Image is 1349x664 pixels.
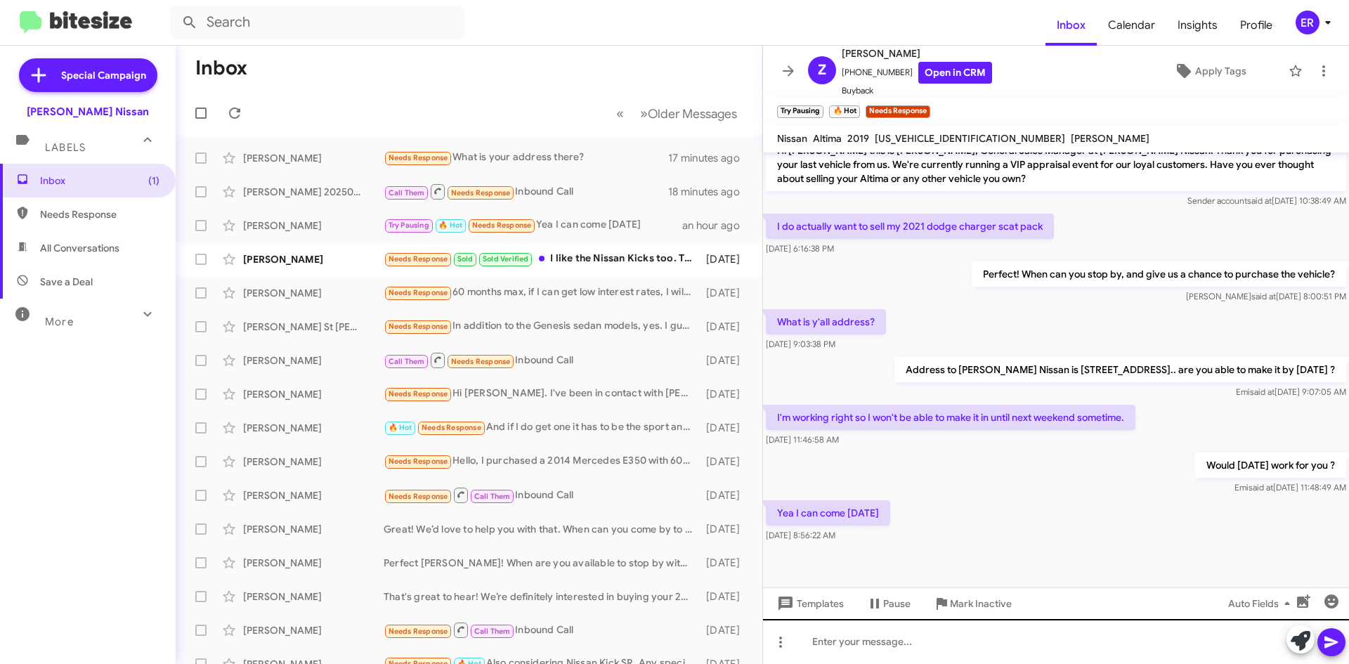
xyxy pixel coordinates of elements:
[243,623,384,637] div: [PERSON_NAME]
[422,423,481,432] span: Needs Response
[829,105,859,118] small: 🔥 Hot
[384,419,699,436] div: And if I do get one it has to be the sport and a manual
[766,309,886,334] p: What is y'all address?
[384,318,699,334] div: In addition to the Genesis sedan models, yes. I guess I'd consider another INFINITI. A 2019 Q70 5...
[972,261,1346,287] p: Perfect! When can you stop by, and give us a chance to purchase the vehicle?
[40,275,93,289] span: Save a Deal
[766,434,839,445] span: [DATE] 11:46:58 AM
[1217,591,1307,616] button: Auto Fields
[1195,453,1346,478] p: Would [DATE] work for you ?
[777,105,823,118] small: Try Pausing
[384,486,699,504] div: Inbound Call
[608,99,632,128] button: Previous
[699,387,751,401] div: [DATE]
[766,138,1346,191] p: Hi [PERSON_NAME] this is [PERSON_NAME], General Sales Manager at [PERSON_NAME] Nissan. Thank you ...
[668,185,751,199] div: 18 minutes ago
[243,488,384,502] div: [PERSON_NAME]
[1236,386,1346,397] span: Emi [DATE] 9:07:05 AM
[389,423,412,432] span: 🔥 Hot
[842,84,992,98] span: Buyback
[616,105,624,122] span: «
[389,221,429,230] span: Try Pausing
[883,591,911,616] span: Pause
[474,627,511,636] span: Call Them
[389,627,448,636] span: Needs Response
[1247,195,1272,206] span: said at
[847,132,869,145] span: 2019
[855,591,922,616] button: Pause
[875,132,1065,145] span: [US_VEHICLE_IDENTIFICATION_NUMBER]
[818,59,826,82] span: Z
[384,386,699,402] div: Hi [PERSON_NAME]. I've been in contact with [PERSON_NAME] this morning about frontier sv crew cab...
[699,421,751,435] div: [DATE]
[632,99,745,128] button: Next
[699,252,751,266] div: [DATE]
[195,57,247,79] h1: Inbox
[243,151,384,165] div: [PERSON_NAME]
[682,219,751,233] div: an hour ago
[170,6,465,39] input: Search
[668,151,751,165] div: 17 minutes ago
[842,62,992,84] span: [PHONE_NUMBER]
[1166,5,1229,46] a: Insights
[950,591,1012,616] span: Mark Inactive
[384,251,699,267] div: I like the Nissan Kicks too. The only thing holding me back is I owe about $6000 on my 2020 Chevy...
[384,150,668,166] div: What is your address there?
[1249,482,1273,493] span: said at
[451,357,511,366] span: Needs Response
[384,590,699,604] div: That's great to hear! We’re definitely interested in buying your 2022 Corolla. When can you come ...
[389,153,448,162] span: Needs Response
[699,522,751,536] div: [DATE]
[243,320,384,334] div: [PERSON_NAME] St [PERSON_NAME]
[61,68,146,82] span: Special Campaign
[1097,5,1166,46] a: Calendar
[243,387,384,401] div: [PERSON_NAME]
[699,455,751,469] div: [DATE]
[243,185,384,199] div: [PERSON_NAME] 20250900000000
[384,522,699,536] div: Great! We’d love to help you with that. When can you come by to have your 2008 [PERSON_NAME] appr...
[763,591,855,616] button: Templates
[1186,291,1346,301] span: [PERSON_NAME] [DATE] 8:00:51 PM
[1071,132,1149,145] span: [PERSON_NAME]
[27,105,149,119] div: [PERSON_NAME] Nissan
[699,353,751,367] div: [DATE]
[45,315,74,328] span: More
[699,590,751,604] div: [DATE]
[243,590,384,604] div: [PERSON_NAME]
[483,254,529,263] span: Sold Verified
[699,286,751,300] div: [DATE]
[1234,482,1346,493] span: Emi [DATE] 11:48:49 AM
[813,132,842,145] span: Altima
[389,357,425,366] span: Call Them
[1228,591,1296,616] span: Auto Fields
[384,621,699,639] div: Inbound Call
[1284,11,1334,34] button: ER
[918,62,992,84] a: Open in CRM
[40,207,159,221] span: Needs Response
[766,243,834,254] span: [DATE] 6:16:38 PM
[474,492,511,501] span: Call Them
[45,141,86,154] span: Labels
[766,214,1054,239] p: I do actually want to sell my 2021 dodge charger scat pack
[777,132,807,145] span: Nissan
[1138,58,1282,84] button: Apply Tags
[472,221,532,230] span: Needs Response
[922,591,1023,616] button: Mark Inactive
[1045,5,1097,46] a: Inbox
[389,288,448,297] span: Needs Response
[243,421,384,435] div: [PERSON_NAME]
[389,322,448,331] span: Needs Response
[866,105,930,118] small: Needs Response
[766,405,1135,430] p: I'm working right so I won't be able to make it in until next weekend sometime.
[608,99,745,128] nav: Page navigation example
[451,188,511,197] span: Needs Response
[243,353,384,367] div: [PERSON_NAME]
[384,556,699,570] div: Perfect [PERSON_NAME]! When are you available to stop by with the vehicle, and get your amazing d...
[389,254,448,263] span: Needs Response
[243,455,384,469] div: [PERSON_NAME]
[243,219,384,233] div: [PERSON_NAME]
[1296,11,1319,34] div: ER
[19,58,157,92] a: Special Campaign
[384,351,699,369] div: Inbound Call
